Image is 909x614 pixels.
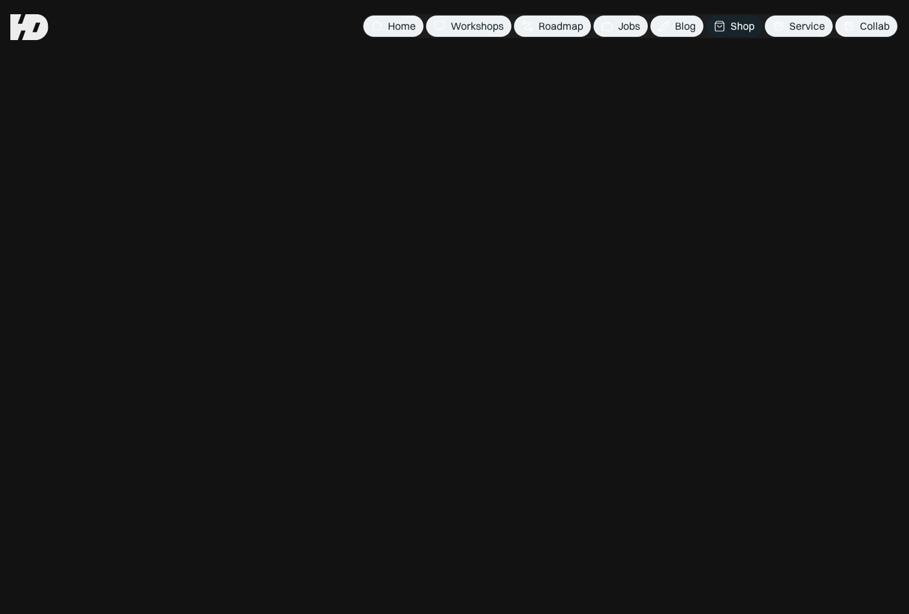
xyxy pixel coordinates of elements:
a: Shop [706,16,762,37]
div: Blog [675,19,696,33]
div: Home [388,19,416,33]
div: Workshops [451,19,504,33]
a: Service [765,16,833,37]
div: Service [789,19,825,33]
a: Collab [835,16,897,37]
a: Roadmap [514,16,591,37]
a: Workshops [426,16,511,37]
a: Home [363,16,423,37]
a: Blog [650,16,703,37]
a: Jobs [594,16,648,37]
div: Shop [731,19,754,33]
div: Jobs [618,19,640,33]
div: Collab [860,19,890,33]
div: Roadmap [539,19,583,33]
